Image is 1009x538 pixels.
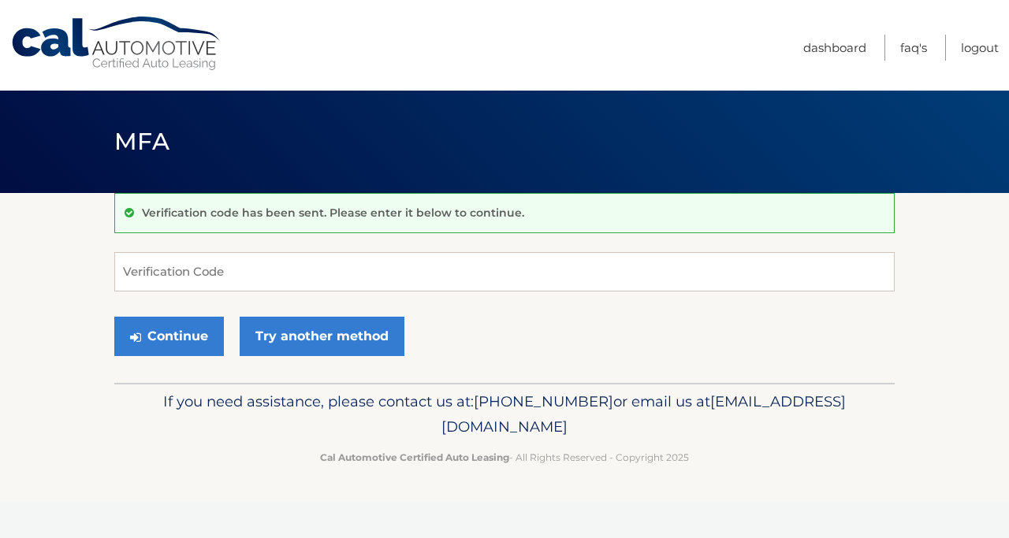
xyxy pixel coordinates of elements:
[125,449,884,466] p: - All Rights Reserved - Copyright 2025
[474,392,613,410] span: [PHONE_NUMBER]
[142,206,524,220] p: Verification code has been sent. Please enter it below to continue.
[961,35,999,61] a: Logout
[320,451,509,463] strong: Cal Automotive Certified Auto Leasing
[803,35,866,61] a: Dashboard
[240,317,404,356] a: Try another method
[441,392,846,436] span: [EMAIL_ADDRESS][DOMAIN_NAME]
[125,389,884,440] p: If you need assistance, please contact us at: or email us at
[900,35,927,61] a: FAQ's
[114,252,895,291] input: Verification Code
[10,16,223,72] a: Cal Automotive
[114,127,169,156] span: MFA
[114,317,224,356] button: Continue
